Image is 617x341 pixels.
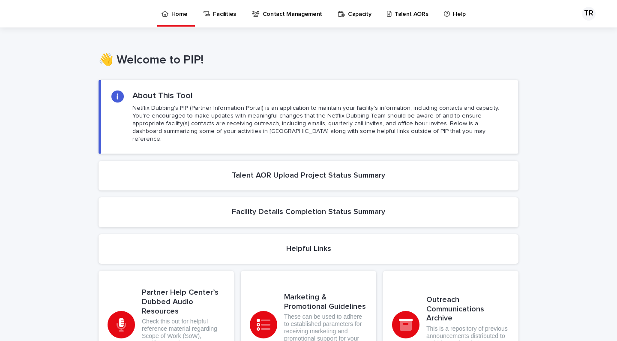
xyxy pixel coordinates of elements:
h2: About This Tool [132,91,193,101]
div: TR [582,7,596,21]
h1: 👋 Welcome to PIP! [99,53,518,68]
h3: Marketing & Promotional Guidelines [284,293,367,311]
h2: Helpful Links [286,244,331,254]
h2: Talent AOR Upload Project Status Summary [232,171,385,181]
h2: Facility Details Completion Status Summary [232,208,385,217]
h3: Outreach Communications Archive [426,296,509,323]
p: Netflix Dubbing's PIP (Partner Information Portal) is an application to maintain your facility's ... [132,104,508,143]
h3: Partner Help Center’s Dubbed Audio Resources [142,288,225,316]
